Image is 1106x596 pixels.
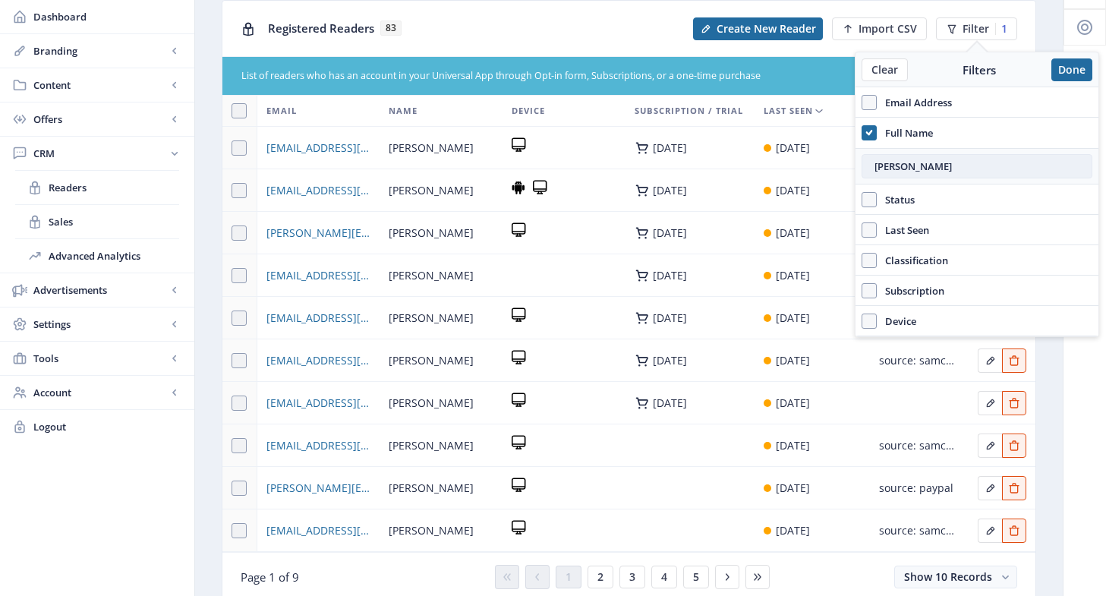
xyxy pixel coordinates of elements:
[776,139,810,157] div: [DATE]
[879,437,955,455] div: source: samcart-purchase
[266,437,371,455] a: [EMAIL_ADDRESS][DOMAIN_NAME]
[877,124,933,142] span: Full Name
[653,312,687,324] div: [DATE]
[380,20,402,36] span: 83
[1002,437,1026,451] a: Edit page
[33,419,182,434] span: Logout
[33,351,167,366] span: Tools
[619,566,645,588] button: 3
[936,17,1017,40] button: Filter1
[776,181,810,200] div: [DATE]
[653,184,687,197] div: [DATE]
[879,479,955,497] div: source: paypal
[566,571,572,583] span: 1
[879,522,955,540] div: source: samcart-purchase
[693,17,823,40] button: Create New Reader
[908,62,1051,77] div: Filters
[266,224,371,242] a: [PERSON_NAME][EMAIL_ADDRESS][DOMAIN_NAME]
[776,266,810,285] div: [DATE]
[33,317,167,332] span: Settings
[877,251,948,270] span: Classification
[33,9,182,24] span: Dashboard
[33,282,167,298] span: Advertisements
[653,227,687,239] div: [DATE]
[877,93,952,112] span: Email Address
[389,102,418,120] span: Name
[389,352,474,370] span: [PERSON_NAME]
[776,224,810,242] div: [DATE]
[1002,479,1026,494] a: Edit page
[266,102,297,120] span: Email
[389,266,474,285] span: [PERSON_NAME]
[15,205,179,238] a: Sales
[49,248,179,263] span: Advanced Analytics
[266,522,371,540] a: [EMAIL_ADDRESS][DOMAIN_NAME]
[266,139,371,157] a: [EMAIL_ADDRESS][DOMAIN_NAME]
[266,394,371,412] a: [EMAIL_ADDRESS][DOMAIN_NAME]
[877,312,916,330] span: Device
[389,394,474,412] span: [PERSON_NAME]
[266,479,371,497] a: [PERSON_NAME][EMAIL_ADDRESS][DOMAIN_NAME]
[389,309,474,327] span: [PERSON_NAME]
[33,112,167,127] span: Offers
[776,479,810,497] div: [DATE]
[49,180,179,195] span: Readers
[266,266,371,285] a: [EMAIL_ADDRESS][DOMAIN_NAME]
[1051,58,1092,81] button: Done
[635,102,743,120] span: Subscription / Trial
[764,102,813,120] span: Last Seen
[978,437,1002,451] a: Edit page
[241,69,926,84] div: List of readers who has an account in your Universal App through Opt-in form, Subscriptions, or a...
[823,17,927,40] a: New page
[978,522,1002,536] a: Edit page
[693,571,699,583] span: 5
[978,394,1002,408] a: Edit page
[776,394,810,412] div: [DATE]
[862,58,908,81] button: Clear
[877,282,944,300] span: Subscription
[15,171,179,204] a: Readers
[597,571,603,583] span: 2
[653,142,687,154] div: [DATE]
[879,352,955,370] div: source: samcart-purchase
[717,23,816,35] span: Create New Reader
[904,569,992,584] span: Show 10 Records
[588,566,613,588] button: 2
[832,17,927,40] button: Import CSV
[268,20,374,36] span: Registered Readers
[661,571,667,583] span: 4
[15,239,179,273] a: Advanced Analytics
[266,352,371,370] a: [EMAIL_ADDRESS][DOMAIN_NAME]
[389,139,474,157] span: [PERSON_NAME]
[33,385,167,400] span: Account
[684,17,823,40] a: New page
[33,77,167,93] span: Content
[1002,352,1026,366] a: Edit page
[389,224,474,242] span: [PERSON_NAME]
[266,309,371,327] a: [EMAIL_ADDRESS][DOMAIN_NAME]
[389,522,474,540] span: [PERSON_NAME]
[859,23,917,35] span: Import CSV
[1002,394,1026,408] a: Edit page
[266,181,371,200] a: [EMAIL_ADDRESS][DOMAIN_NAME]
[978,352,1002,366] a: Edit page
[1002,522,1026,536] a: Edit page
[978,479,1002,494] a: Edit page
[653,270,687,282] div: [DATE]
[683,566,709,588] button: 5
[995,23,1007,35] div: 1
[241,569,299,585] span: Page 1 of 9
[389,437,474,455] span: [PERSON_NAME]
[556,566,581,588] button: 1
[389,479,474,497] span: [PERSON_NAME]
